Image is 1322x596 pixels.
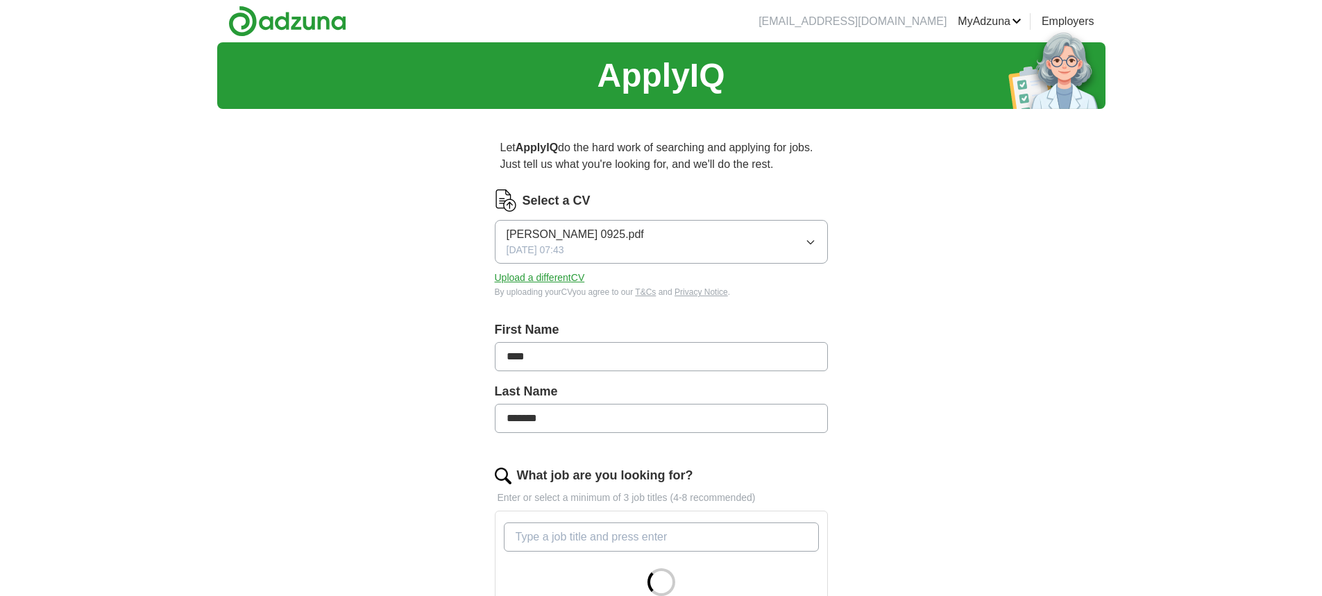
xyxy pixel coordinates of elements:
[495,468,511,484] img: search.png
[495,134,828,178] p: Let do the hard work of searching and applying for jobs. Just tell us what you're looking for, an...
[495,321,828,339] label: First Name
[495,491,828,505] p: Enter or select a minimum of 3 job titles (4-8 recommended)
[495,220,828,264] button: [PERSON_NAME] 0925.pdf[DATE] 07:43
[958,13,1022,30] a: MyAdzuna
[495,286,828,298] div: By uploading your CV you agree to our and .
[228,6,346,37] img: Adzuna logo
[1042,13,1094,30] a: Employers
[517,466,693,485] label: What job are you looking for?
[504,522,819,552] input: Type a job title and press enter
[507,226,644,243] span: [PERSON_NAME] 0925.pdf
[635,287,656,297] a: T&Cs
[507,243,564,257] span: [DATE] 07:43
[759,13,947,30] li: [EMAIL_ADDRESS][DOMAIN_NAME]
[495,271,585,285] button: Upload a differentCV
[495,189,517,212] img: CV Icon
[523,191,591,210] label: Select a CV
[597,51,724,101] h1: ApplyIQ
[495,382,828,401] label: Last Name
[675,287,728,297] a: Privacy Notice
[516,142,558,153] strong: ApplyIQ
